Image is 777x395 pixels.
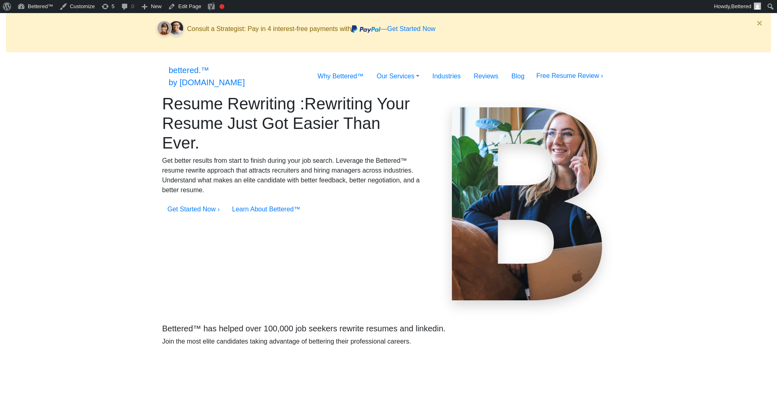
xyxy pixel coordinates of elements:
span: Bettered [731,3,751,9]
span: × [757,18,762,29]
img: paypal.svg [351,25,381,33]
a: Our Services [370,68,426,84]
p: Get better results from start to finish during your job search. Leverage the Bettered™ resume rew... [162,156,421,195]
button: Free Resume Review › [531,68,609,84]
h5: resume rewriting [162,324,615,333]
img: resume rewrite service [434,94,621,324]
a: Blog [505,68,531,84]
span: Resume Rewriting : [162,95,305,113]
a: Learn About Bettered™ [232,206,300,213]
a: Get Started Now [387,25,435,32]
button: Close [748,13,770,33]
a: Reviews [467,68,505,84]
a: Get Started Now › [168,206,220,213]
div: Focus keyphrase not set [219,4,224,9]
a: Why Bettered™ [311,68,370,84]
h1: resume rewriting [162,94,421,153]
span: Consult a Strategist: Pay in 4 interest-free payments with — [187,25,436,32]
button: Learn About Bettered™ [227,202,305,217]
span: by [DOMAIN_NAME] [169,78,245,87]
p: Join the most elite candidates taking advantage of bettering their professional careers. [162,337,615,346]
a: bettered.™by [DOMAIN_NAME] [169,62,245,91]
button: Get Started Now › [162,202,225,217]
a: Industries [426,68,467,84]
a: Free Resume Review › [536,72,603,79]
img: client-faces.svg [153,18,187,40]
